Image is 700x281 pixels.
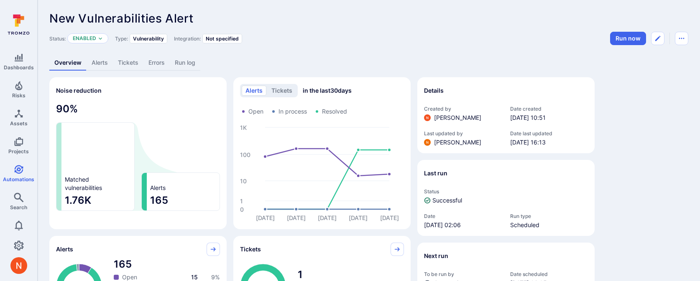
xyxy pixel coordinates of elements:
span: Integration: [174,35,201,42]
div: Automation tabs [49,55,688,71]
span: Created by [424,106,502,112]
img: ACg8ocLRY4EwcIEhkez9XEfKYUxdeEo_CjmaLifGon-p69b9ZtTY=s96-c [424,139,431,146]
h2: Last run [424,169,447,177]
span: Status: [49,35,66,42]
a: Run log [170,55,200,71]
span: Resolved [322,107,347,116]
span: 9 % [211,273,220,281]
span: Dashboards [4,64,34,71]
span: 1.76K [65,194,131,207]
span: Last updated by [424,130,502,137]
span: Tickets [240,245,261,253]
span: Successful [432,196,462,205]
span: [PERSON_NAME] [434,138,481,147]
text: 10 [240,177,247,185]
span: Projects [8,148,29,154]
h2: Next run [424,252,448,260]
span: 165 [150,194,216,207]
button: alerts [242,86,266,96]
button: tickets [268,86,296,96]
button: Edit automation [651,32,664,45]
button: Expand dropdown [98,36,103,41]
text: [DATE] [349,214,368,221]
a: Overview [49,55,87,71]
div: Alerts/Tickets trend [233,77,411,229]
span: Date [424,213,502,219]
a: Alerts [87,55,113,71]
span: [DATE] 16:13 [510,138,588,147]
span: Date created [510,106,588,112]
span: Automations [3,176,34,182]
text: 0 [240,206,244,213]
text: [DATE] [287,214,306,221]
div: Neeren Patki [10,257,27,274]
span: Scheduled [510,221,588,229]
a: Tickets [113,55,143,71]
span: Open [248,107,263,116]
span: Run type [510,213,588,219]
span: Type: [115,35,128,42]
span: [PERSON_NAME] [434,114,481,122]
text: 1 [240,197,243,205]
button: Automation menu [675,32,688,45]
span: In process [278,107,307,116]
h2: Details [424,86,444,95]
span: Alerts [150,184,166,192]
span: in the last 30 days [303,86,352,95]
span: 15 [191,273,198,281]
span: [DATE] 10:51 [510,114,588,122]
span: total [114,258,220,271]
text: [DATE] [318,214,337,221]
span: Not specified [206,35,239,42]
img: ACg8ocIprwjrgDQnDsNSk9Ghn5p5-B8DpAKWoJ5Gi9syOE4K59tr4Q=s96-c [424,114,431,121]
div: Nathaniel Dillon [424,139,431,146]
span: [DATE] 02:06 [424,221,502,229]
span: Status [424,188,588,195]
span: Date scheduled [510,271,588,277]
span: To be run by [424,271,502,277]
text: [DATE] [380,214,399,221]
button: Enabled [73,35,96,42]
span: Alerts [56,245,73,253]
div: Neeren Patki [424,114,431,121]
span: Date last updated [510,130,588,137]
div: Vulnerability [130,34,167,43]
section: Last run widget [417,160,595,236]
span: New Vulnerabilities Alert [49,11,194,25]
text: 100 [240,151,250,158]
img: ACg8ocIprwjrgDQnDsNSk9Ghn5p5-B8DpAKWoJ5Gi9syOE4K59tr4Q=s96-c [10,257,27,274]
text: 1K [240,124,247,131]
span: Matched vulnerabilities [65,175,102,192]
a: Errors [143,55,170,71]
button: Run automation [610,32,646,45]
span: Assets [10,120,28,127]
span: Search [10,204,27,210]
span: Risks [12,92,26,99]
text: [DATE] [256,214,275,221]
section: Details widget [417,77,595,153]
span: Noise reduction [56,87,102,94]
span: 90 % [56,102,220,116]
